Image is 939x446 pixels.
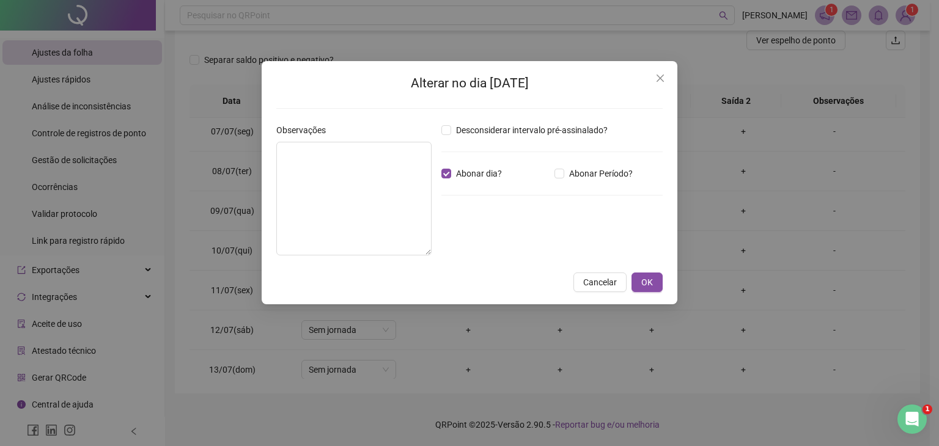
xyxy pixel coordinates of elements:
label: Observações [276,123,334,137]
button: Close [650,68,670,88]
span: Abonar Período? [564,167,638,180]
span: Desconsiderar intervalo pré-assinalado? [451,123,613,137]
h2: Alterar no dia [DATE] [276,73,663,93]
span: close [655,73,665,83]
span: 1 [922,404,932,414]
span: OK [641,276,653,289]
span: Cancelar [583,276,617,289]
iframe: Intercom live chat [897,404,927,434]
span: Abonar dia? [451,167,507,180]
button: Cancelar [573,272,627,292]
button: OK [632,272,663,292]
